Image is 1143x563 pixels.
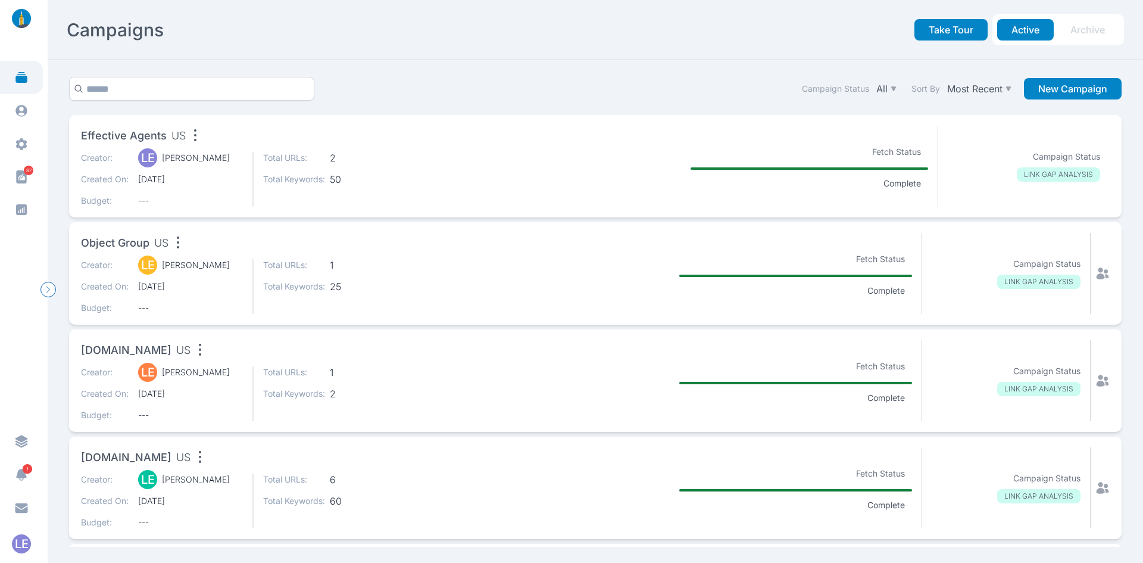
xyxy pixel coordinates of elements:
[263,173,325,185] p: Total Keywords:
[330,281,392,293] span: 25
[914,19,988,41] button: Take Tour
[162,152,230,164] p: [PERSON_NAME]
[263,281,325,293] p: Total Keywords:
[138,148,157,167] div: LE
[860,499,912,511] p: Complete
[263,152,325,164] p: Total URLs:
[138,281,243,293] span: [DATE]
[1056,19,1119,41] button: Archive
[81,281,129,293] p: Created On:
[162,366,230,378] p: [PERSON_NAME]
[81,195,129,207] p: Budget:
[1024,78,1122,99] button: New Campaign
[1033,151,1100,163] p: Campaign Status
[997,19,1054,41] button: Active
[860,392,912,404] p: Complete
[138,495,243,507] span: [DATE]
[138,195,243,207] span: ---
[176,449,190,466] span: US
[7,9,36,28] img: linklaunch_small.2ae18699.png
[911,83,940,95] label: Sort By
[81,235,149,251] span: object group
[138,470,157,489] div: LE
[171,127,186,144] span: US
[876,178,928,189] p: Complete
[849,358,912,375] p: Fetch Status
[997,489,1080,503] p: LINK GAP ANALYSIS
[81,366,129,378] p: Creator:
[138,256,157,275] div: LE
[874,80,900,97] button: All
[997,275,1080,289] p: LINK GAP ANALYSIS
[81,517,129,528] p: Budget:
[997,382,1080,396] p: LINK GAP ANALYSIS
[1013,258,1080,270] p: Campaign Status
[330,152,392,164] span: 2
[81,342,171,359] span: [DOMAIN_NAME]
[138,388,243,400] span: [DATE]
[263,388,325,400] p: Total Keywords:
[330,259,392,271] span: 1
[176,342,190,359] span: US
[138,173,243,185] span: [DATE]
[1013,472,1080,484] p: Campaign Status
[263,474,325,486] p: Total URLs:
[263,495,325,507] p: Total Keywords:
[849,465,912,482] p: Fetch Status
[330,173,392,185] span: 50
[263,259,325,271] p: Total URLs:
[876,83,888,95] p: All
[330,495,392,507] span: 60
[945,80,1014,97] button: Most Recent
[802,83,869,95] label: Campaign Status
[138,409,243,421] span: ---
[81,474,129,486] p: Creator:
[1017,167,1100,182] p: LINK GAP ANALYSIS
[81,449,171,466] span: [DOMAIN_NAME]
[81,152,129,164] p: Creator:
[81,495,129,507] p: Created On:
[67,19,164,41] h2: Campaigns
[81,127,167,144] span: Effective Agents
[138,363,157,382] div: LE
[138,302,243,314] span: ---
[860,285,912,297] p: Complete
[154,235,168,251] span: US
[865,144,928,160] p: Fetch Status
[81,388,129,400] p: Created On:
[330,366,392,378] span: 1
[330,388,392,400] span: 2
[81,173,129,185] p: Created On:
[138,517,243,528] span: ---
[162,474,230,486] p: [PERSON_NAME]
[849,251,912,267] p: Fetch Status
[330,474,392,486] span: 6
[947,83,1003,95] p: Most Recent
[1013,365,1080,377] p: Campaign Status
[263,366,325,378] p: Total URLs:
[162,259,230,271] p: [PERSON_NAME]
[81,259,129,271] p: Creator:
[81,302,129,314] p: Budget:
[81,409,129,421] p: Budget:
[24,166,33,175] span: 87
